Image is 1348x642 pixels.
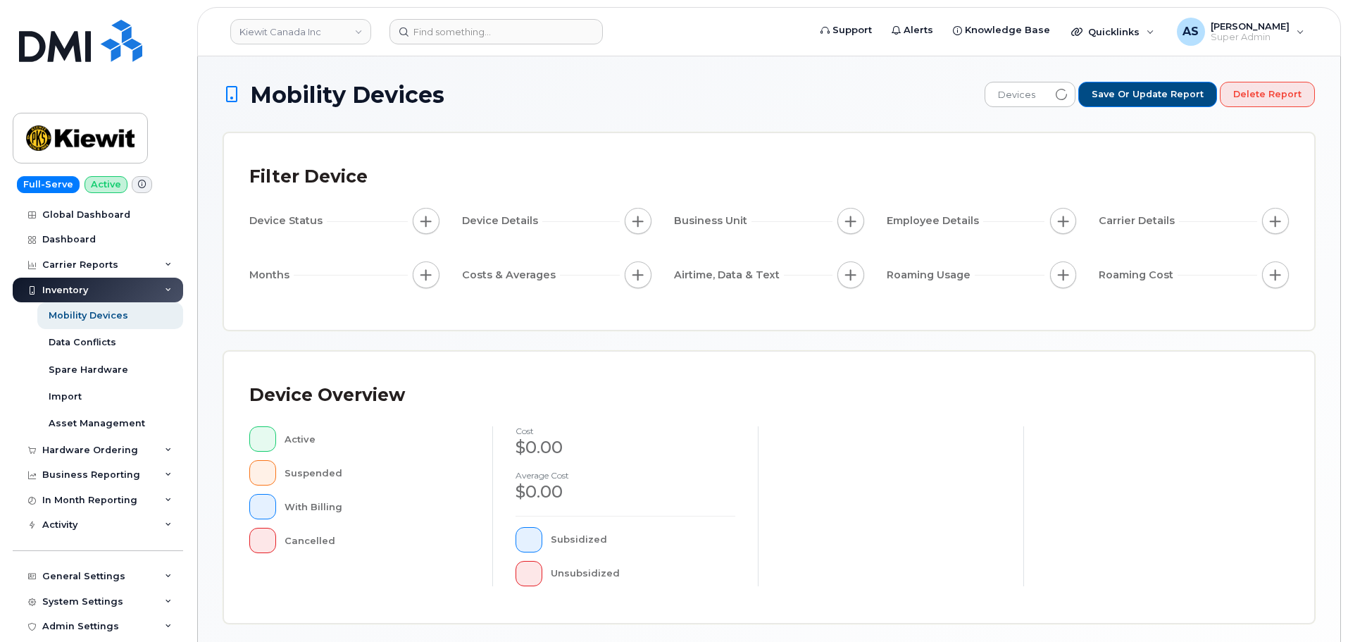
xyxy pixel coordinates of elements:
[551,527,736,553] div: Subsidized
[285,494,470,519] div: With Billing
[462,214,542,228] span: Device Details
[674,214,751,228] span: Business Unit
[285,528,470,553] div: Cancelled
[887,214,983,228] span: Employee Details
[551,561,736,586] div: Unsubsidized
[249,214,327,228] span: Device Status
[674,268,784,283] span: Airtime, Data & Text
[1233,88,1302,101] span: Delete Report
[250,82,444,107] span: Mobility Devices
[249,268,294,283] span: Months
[1092,88,1204,101] span: Save or Update Report
[1099,214,1179,228] span: Carrier Details
[249,377,405,414] div: Device Overview
[285,460,470,486] div: Suspended
[516,436,735,459] div: $0.00
[1078,82,1217,107] button: Save or Update Report
[1220,82,1315,107] button: Delete Report
[516,471,735,480] h4: Average cost
[285,426,470,452] div: Active
[985,82,1048,108] span: Devices
[249,159,368,195] div: Filter Device
[1099,268,1178,283] span: Roaming Cost
[516,480,735,504] div: $0.00
[516,426,735,436] h4: cost
[887,268,975,283] span: Roaming Usage
[462,268,560,283] span: Costs & Averages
